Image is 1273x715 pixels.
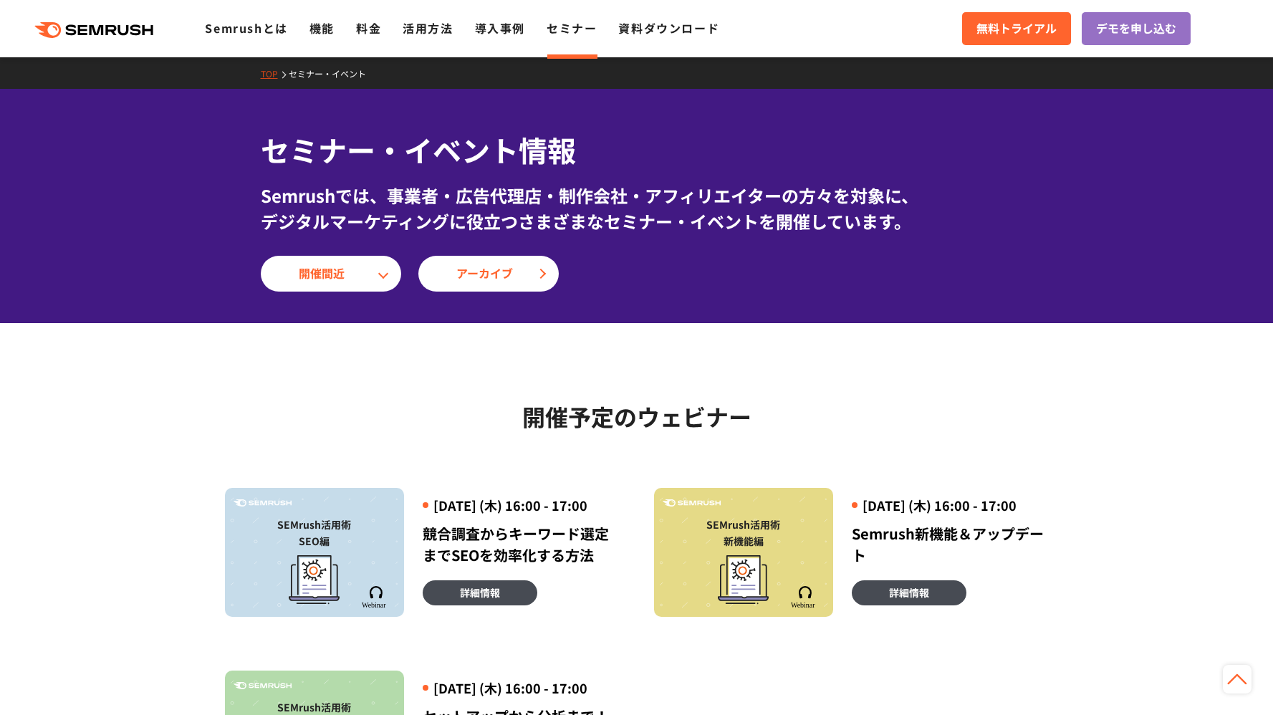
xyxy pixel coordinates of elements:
a: セミナー [547,19,597,37]
div: 競合調査からキーワード選定までSEOを効率化する方法 [423,523,620,566]
span: 詳細情報 [460,585,500,600]
a: 無料トライアル [962,12,1071,45]
span: 開催間近 [299,264,363,283]
img: Semrush [234,682,292,690]
div: [DATE] (木) 16:00 - 17:00 [423,679,620,697]
div: [DATE] (木) 16:00 - 17:00 [423,496,620,514]
a: アーカイブ [418,256,559,292]
a: 料金 [356,19,381,37]
a: セミナー・イベント [289,67,377,80]
a: 機能 [309,19,335,37]
a: デモを申し込む [1082,12,1191,45]
div: SEMrush活用術 SEO編 [232,517,397,550]
a: 開催間近 [261,256,401,292]
a: 資料ダウンロード [618,19,719,37]
span: アーカイブ [456,264,521,283]
div: Semrushでは、事業者・広告代理店・制作会社・アフィリエイターの方々を対象に、 デジタルマーケティングに役立つさまざまなセミナー・イベントを開催しています。 [261,183,1013,234]
a: 詳細情報 [423,580,537,605]
img: Semrush [663,499,721,507]
img: Semrush [234,499,292,507]
span: 詳細情報 [889,585,929,600]
a: Semrushとは [205,19,287,37]
img: Semrush [361,586,390,608]
div: Semrush新機能＆アップデート [852,523,1049,566]
h2: 開催予定のウェビナー [225,398,1049,434]
a: 活用方法 [403,19,453,37]
div: [DATE] (木) 16:00 - 17:00 [852,496,1049,514]
img: Semrush [790,586,820,608]
a: 導入事例 [475,19,525,37]
a: TOP [261,67,289,80]
h1: セミナー・イベント情報 [261,129,1013,171]
div: SEMrush活用術 新機能編 [661,517,826,550]
span: デモを申し込む [1096,19,1176,38]
a: 詳細情報 [852,580,966,605]
span: 無料トライアル [976,19,1057,38]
